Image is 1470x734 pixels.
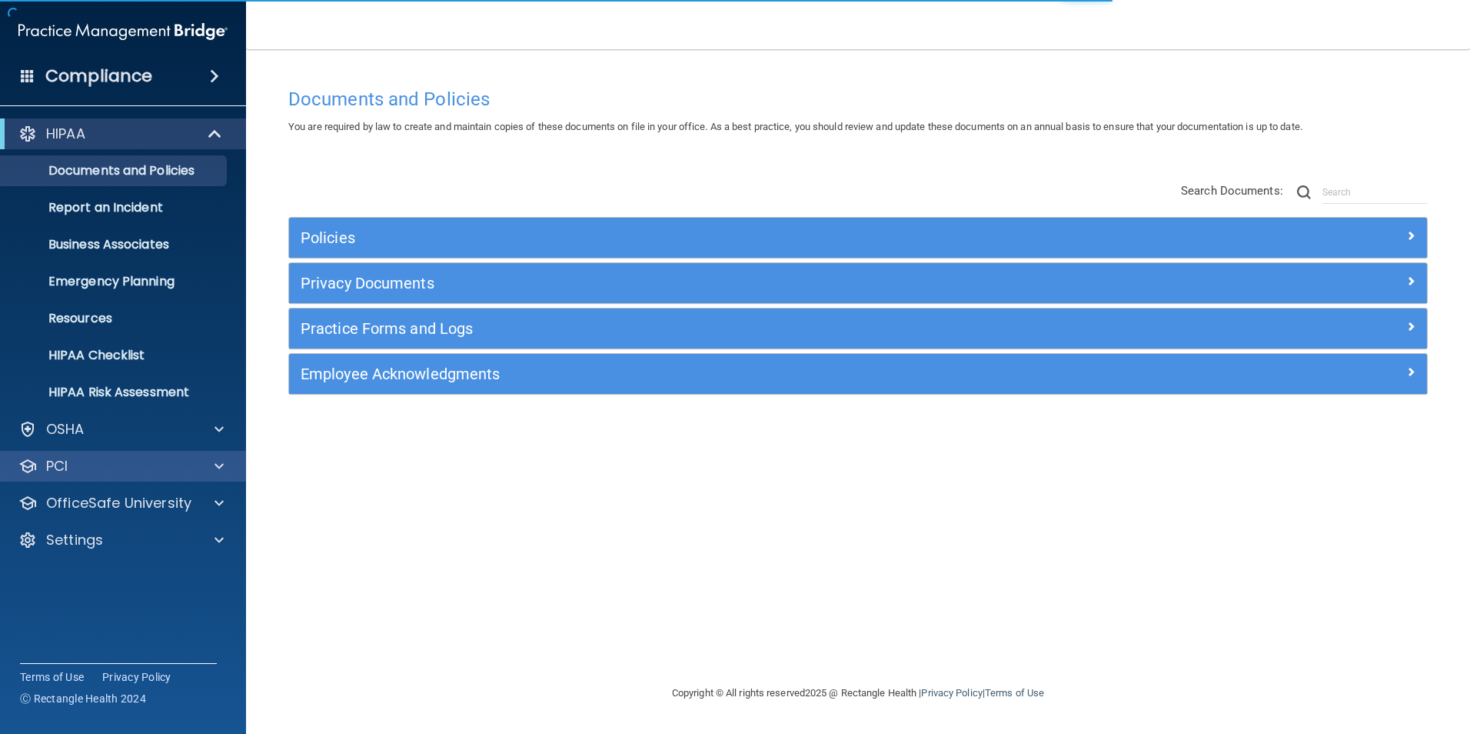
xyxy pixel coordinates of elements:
p: Resources [10,311,220,326]
p: HIPAA Risk Assessment [10,385,220,400]
iframe: Drift Widget Chat Controller [1204,625,1452,686]
img: ic-search.3b580494.png [1297,185,1311,199]
span: Search Documents: [1181,184,1283,198]
a: Terms of Use [985,687,1044,699]
span: Ⓒ Rectangle Health 2024 [20,691,146,706]
a: OSHA [18,420,224,439]
span: You are required by law to create and maintain copies of these documents on file in your office. ... [288,121,1302,132]
p: Business Associates [10,237,220,252]
p: PCI [46,457,68,475]
img: PMB logo [18,16,228,47]
a: OfficeSafe University [18,494,224,512]
p: Settings [46,531,103,549]
p: Documents and Policies [10,163,220,178]
a: Privacy Policy [921,687,982,699]
p: Report an Incident [10,200,220,215]
div: Copyright © All rights reserved 2025 @ Rectangle Health | | [577,669,1139,718]
p: OfficeSafe University [46,494,191,512]
h4: Compliance [45,65,152,87]
h5: Employee Acknowledgments [301,365,1131,382]
a: Privacy Documents [301,271,1415,295]
p: HIPAA Checklist [10,348,220,363]
h4: Documents and Policies [288,89,1428,109]
a: Settings [18,531,224,549]
p: HIPAA [46,125,85,143]
h5: Privacy Documents [301,275,1131,292]
input: Search [1322,181,1428,204]
a: Practice Forms and Logs [301,316,1415,341]
p: Emergency Planning [10,274,220,289]
a: Employee Acknowledgments [301,362,1415,386]
a: Terms of Use [20,669,84,685]
h5: Policies [301,229,1131,246]
a: HIPAA [18,125,223,143]
a: PCI [18,457,224,475]
h5: Practice Forms and Logs [301,320,1131,337]
a: Policies [301,225,1415,250]
p: OSHA [46,420,85,439]
a: Privacy Policy [102,669,171,685]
